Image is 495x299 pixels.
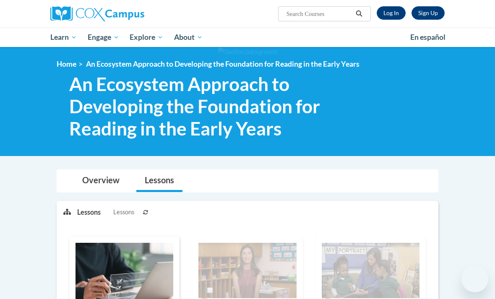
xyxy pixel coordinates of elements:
[124,28,169,47] a: Explore
[405,29,451,46] a: En español
[44,28,451,47] div: Main menu
[57,60,76,68] a: Home
[377,6,406,20] a: Log In
[88,32,119,42] span: Engage
[45,28,82,47] a: Learn
[198,243,296,298] img: Course Image
[218,47,277,57] img: Section background
[50,6,173,21] a: Cox Campus
[169,28,208,47] a: About
[410,33,445,42] span: En español
[461,265,488,292] iframe: Button to launch messaging window
[174,32,203,42] span: About
[353,9,365,19] button: Search
[412,6,445,20] a: Register
[113,208,134,217] span: Lessons
[69,73,352,139] span: An Ecosystem Approach to Developing the Foundation for Reading in the Early Years
[130,32,163,42] span: Explore
[77,208,101,217] p: Lessons
[136,170,182,192] a: Lessons
[286,9,353,19] input: Search Courses
[74,170,128,192] a: Overview
[86,60,360,68] span: An Ecosystem Approach to Developing the Foundation for Reading in the Early Years
[50,6,144,21] img: Cox Campus
[50,32,77,42] span: Learn
[322,243,419,298] img: Course Image
[82,28,125,47] a: Engage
